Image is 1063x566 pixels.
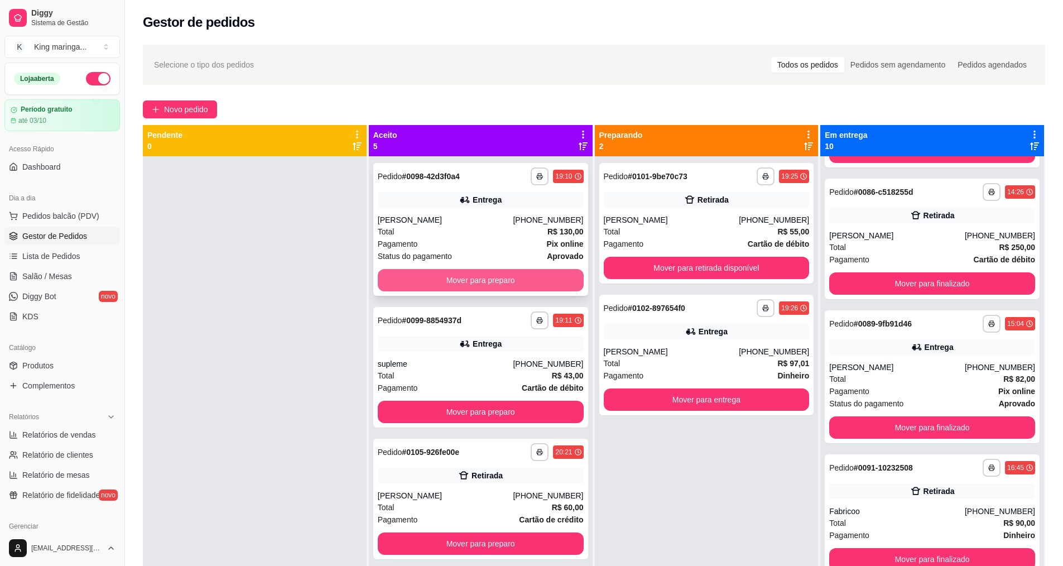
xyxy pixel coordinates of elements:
strong: R$ 60,00 [552,503,584,512]
a: Dashboard [4,158,120,176]
span: Total [604,226,621,238]
article: Período gratuito [21,105,73,114]
span: Pagamento [378,238,418,250]
div: 20:21 [555,448,572,457]
div: supleme [378,358,513,370]
div: Retirada [472,470,503,481]
span: Pagamento [604,238,644,250]
span: Lista de Pedidos [22,251,80,262]
strong: # 0098-42d3f0a4 [402,172,460,181]
span: Total [829,517,846,529]
p: 0 [147,141,182,152]
a: Gestor de Pedidos [4,227,120,245]
strong: # 0102-897654f0 [628,304,685,313]
strong: R$ 90,00 [1003,519,1035,527]
span: Relatórios [9,412,39,421]
button: Select a team [4,36,120,58]
button: Mover para preparo [378,533,584,555]
strong: R$ 130,00 [547,227,584,236]
div: Catálogo [4,339,120,357]
div: 19:26 [781,304,798,313]
span: Pedido [378,172,402,181]
span: Pagamento [829,529,869,541]
div: [PHONE_NUMBER] [513,214,583,226]
a: Relatório de fidelidadenovo [4,486,120,504]
span: Pagamento [829,385,869,397]
div: 16:45 [1007,463,1024,472]
h2: Gestor de pedidos [143,13,255,31]
button: Mover para finalizado [829,416,1035,439]
strong: Dinheiro [777,371,809,380]
strong: Cartão de débito [522,383,583,392]
p: Pendente [147,129,182,141]
span: Pedido [829,319,854,328]
span: Produtos [22,360,54,371]
strong: R$ 55,00 [777,227,809,236]
div: Gerenciar [4,517,120,535]
div: Acesso Rápido [4,140,120,158]
strong: Pix online [998,387,1035,396]
span: Pedido [378,316,402,325]
span: Relatório de fidelidade [22,490,100,501]
div: [PHONE_NUMBER] [965,230,1035,241]
div: Retirada [923,486,955,497]
a: Salão / Mesas [4,267,120,285]
span: Total [829,373,846,385]
span: Total [378,501,395,514]
article: até 03/10 [18,116,46,125]
span: Selecione o tipo dos pedidos [154,59,254,71]
span: [EMAIL_ADDRESS][DOMAIN_NAME] [31,544,102,553]
div: 19:10 [555,172,572,181]
div: Pedidos agendados [951,57,1033,73]
div: 14:26 [1007,188,1024,196]
span: K [14,41,25,52]
div: [PHONE_NUMBER] [739,214,809,226]
span: Diggy [31,8,116,18]
span: Pedido [604,172,628,181]
strong: R$ 82,00 [1003,375,1035,383]
span: Total [378,370,395,382]
strong: Cartão de débito [974,255,1035,264]
button: Mover para retirada disponível [604,257,810,279]
a: Lista de Pedidos [4,247,120,265]
span: Status do pagamento [378,250,452,262]
button: Mover para finalizado [829,272,1035,295]
strong: # 0086-c518255d [854,188,913,196]
div: Fabricoo [829,506,965,517]
span: Pagamento [829,253,869,266]
span: Sistema de Gestão [31,18,116,27]
div: [PERSON_NAME] [604,214,739,226]
button: Alterar Status [86,72,110,85]
strong: # 0089-9fb91d46 [854,319,912,328]
strong: Dinheiro [1003,531,1035,540]
div: 19:11 [555,316,572,325]
div: [PERSON_NAME] [604,346,739,357]
a: DiggySistema de Gestão [4,4,120,31]
div: Pedidos sem agendamento [844,57,951,73]
strong: Cartão de crédito [519,515,583,524]
div: 15:04 [1007,319,1024,328]
div: [PERSON_NAME] [829,230,965,241]
strong: aprovado [999,399,1035,408]
p: Em entrega [825,129,867,141]
div: 19:25 [781,172,798,181]
div: King maringa ... [34,41,86,52]
span: Pedido [829,463,854,472]
strong: aprovado [547,252,583,261]
div: Entrega [473,338,502,349]
div: Loja aberta [14,73,60,85]
span: Complementos [22,380,75,391]
a: KDS [4,308,120,325]
strong: Cartão de débito [748,239,809,248]
button: Mover para entrega [604,388,810,411]
span: Relatórios de vendas [22,429,96,440]
div: [PHONE_NUMBER] [965,506,1035,517]
div: Entrega [699,326,728,337]
div: [PERSON_NAME] [378,214,513,226]
strong: R$ 250,00 [999,243,1035,252]
strong: # 0105-926fe00e [402,448,459,457]
strong: # 0091-10232508 [854,463,913,472]
div: Entrega [925,342,954,353]
span: Pedido [829,188,854,196]
span: Pagamento [604,370,644,382]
